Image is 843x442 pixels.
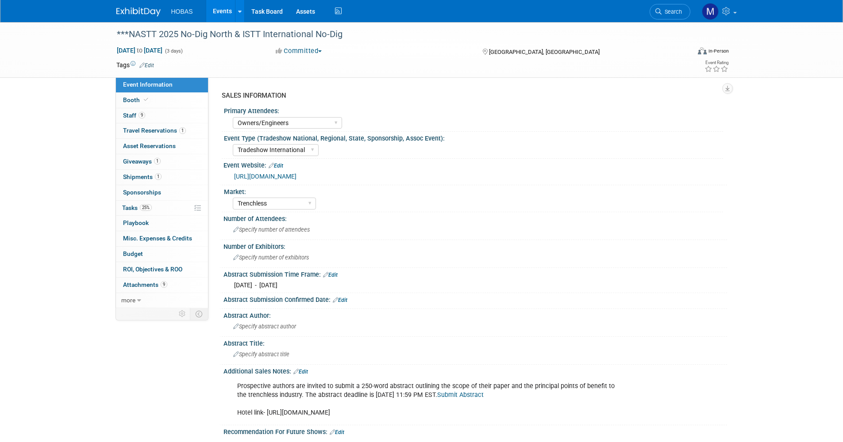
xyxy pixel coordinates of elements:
[224,132,723,143] div: Event Type (Tradeshow National, Regional, State, Sponsorship, Assoc Event):
[273,46,325,56] button: Committed
[224,185,723,196] div: Market:
[223,337,727,348] div: Abstract Title:
[116,185,208,200] a: Sponsorships
[155,173,162,180] span: 1
[116,61,154,69] td: Tags
[139,112,145,118] span: 9
[123,173,162,180] span: Shipments
[179,127,186,134] span: 1
[123,250,143,257] span: Budget
[121,297,135,304] span: more
[233,351,289,358] span: Specify abstract title
[171,8,193,15] span: HOBAS
[116,123,208,138] a: Travel Reservations1
[223,240,727,251] div: Number of Exhibitors:
[333,297,347,303] a: Edit
[116,247,208,262] a: Budget
[330,429,344,435] a: Edit
[231,377,630,422] div: Prospective authors are invited to submit a 250-word abstract outlining the scope of their paper ...
[123,219,149,226] span: Playbook
[233,323,296,330] span: Specify abstract author
[123,112,145,119] span: Staff
[708,48,729,54] div: In-Person
[139,62,154,69] a: Edit
[116,278,208,293] a: Attachments9
[123,96,150,103] span: Booth
[293,369,308,375] a: Edit
[223,365,727,376] div: Additional Sales Notes:
[114,27,677,42] div: ***NASTT 2025 No-Dig North & ISTT International No-Dig
[437,391,484,399] a: Submit Abstract
[164,48,183,54] span: (3 days)
[223,268,727,279] div: Abstract Submission Time Frame:
[224,104,723,115] div: Primary Attendees:
[234,282,277,289] span: [DATE] - [DATE]
[702,3,719,20] img: Moe Tamizifar
[116,231,208,246] a: Misc. Expenses & Credits
[123,127,186,134] span: Travel Reservations
[116,201,208,216] a: Tasks25%
[123,81,173,88] span: Event Information
[650,4,690,19] a: Search
[175,308,190,320] td: Personalize Event Tab Strip
[135,47,144,54] span: to
[323,272,338,278] a: Edit
[489,49,600,55] span: [GEOGRAPHIC_DATA], [GEOGRAPHIC_DATA]
[223,293,727,305] div: Abstract Submission Confirmed Date:
[154,158,161,164] span: 1
[222,91,720,100] div: SALES INFORMATION
[233,226,310,233] span: Specify number of attendees
[116,154,208,169] a: Giveaways1
[190,308,208,320] td: Toggle Event Tabs
[123,158,161,165] span: Giveaways
[116,77,208,92] a: Event Information
[123,189,161,196] span: Sponsorships
[223,212,727,223] div: Number of Attendees:
[638,46,729,59] div: Event Format
[223,425,727,437] div: Recommendation For Future Shows:
[662,8,682,15] span: Search
[116,108,208,123] a: Staff9
[123,281,167,288] span: Attachments
[140,204,152,211] span: 25%
[704,61,728,65] div: Event Rating
[223,309,727,320] div: Abstract Author:
[116,93,208,108] a: Booth
[123,266,182,273] span: ROI, Objectives & ROO
[269,163,283,169] a: Edit
[123,142,176,149] span: Asset Reservations
[698,47,707,54] img: Format-Inperson.png
[223,159,727,170] div: Event Website:
[116,46,163,54] span: [DATE] [DATE]
[144,97,148,102] i: Booth reservation complete
[161,281,167,288] span: 9
[116,262,208,277] a: ROI, Objectives & ROO
[116,216,208,231] a: Playbook
[116,293,208,308] a: more
[233,254,309,261] span: Specify number of exhibitors
[116,170,208,185] a: Shipments1
[234,173,296,180] a: [URL][DOMAIN_NAME]
[122,204,152,211] span: Tasks
[116,139,208,154] a: Asset Reservations
[116,8,161,16] img: ExhibitDay
[123,235,192,242] span: Misc. Expenses & Credits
